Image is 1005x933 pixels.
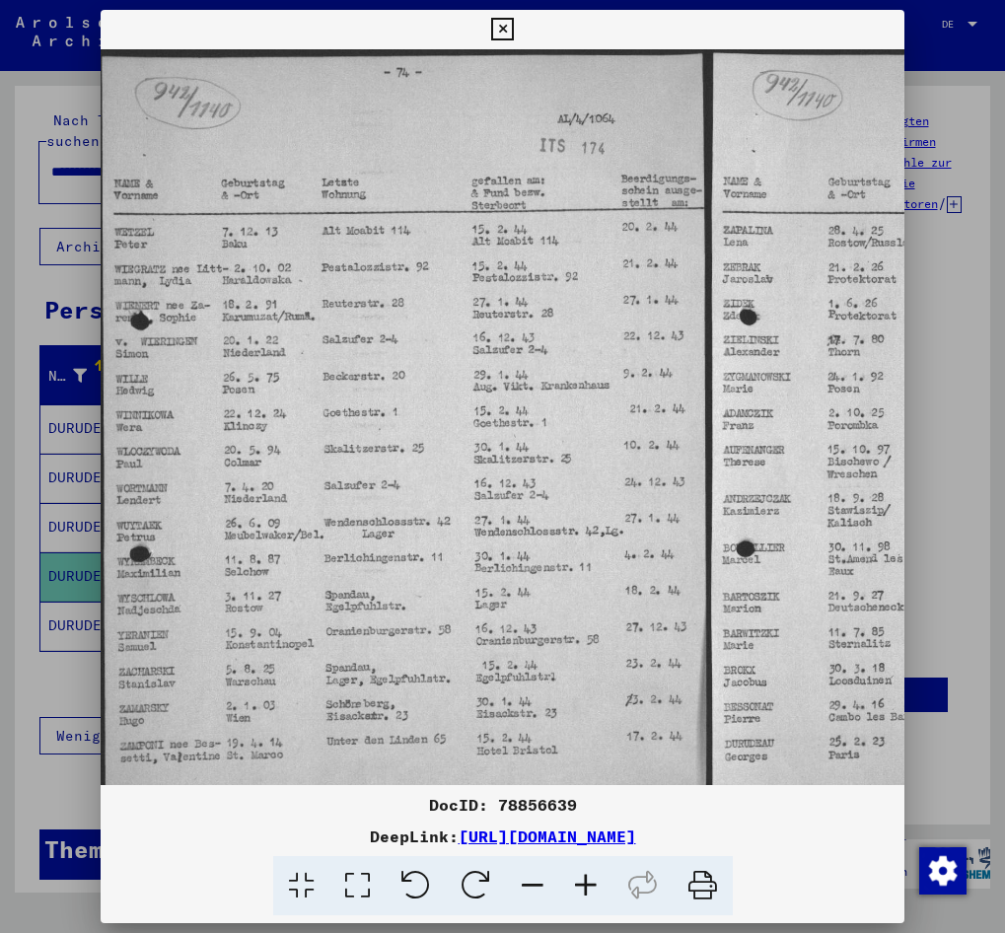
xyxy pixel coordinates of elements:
[101,825,904,848] div: DeepLink:
[919,847,967,895] img: Zustimmung ändern
[101,793,904,817] div: DocID: 78856639
[918,846,966,894] div: Zustimmung ändern
[459,826,636,846] a: [URL][DOMAIN_NAME]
